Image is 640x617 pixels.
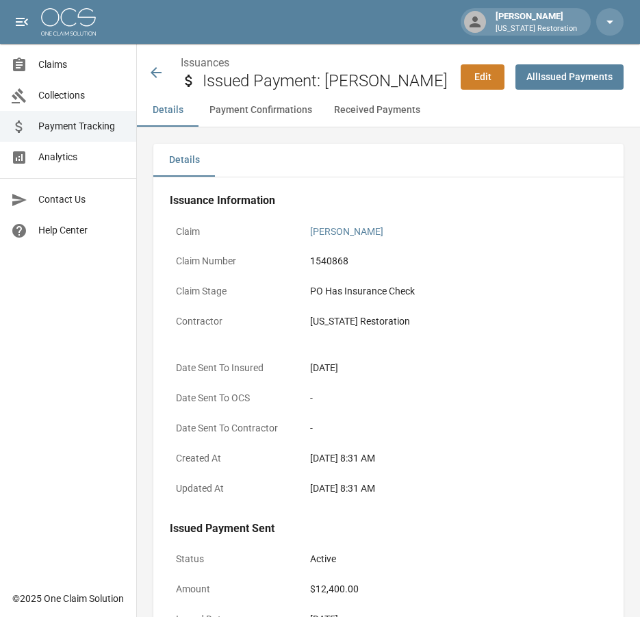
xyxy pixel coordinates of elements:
div: Active [310,552,601,566]
h4: Issuance Information [170,194,607,207]
p: Updated At [170,475,293,502]
span: Help Center [38,223,125,238]
a: [PERSON_NAME] [310,226,383,237]
div: - [310,391,601,405]
div: [DATE] 8:31 AM [310,451,601,466]
div: [US_STATE] Restoration [310,314,601,329]
p: Claim Stage [170,278,293,305]
div: anchor tabs [137,94,640,127]
div: [DATE] 8:31 AM [310,481,601,496]
img: ocs-logo-white-transparent.png [41,8,96,36]
a: Edit [461,64,504,90]
p: Status [170,546,293,572]
p: Date Sent To OCS [170,385,293,412]
p: Claim Number [170,248,293,275]
a: Issuances [181,56,229,69]
h4: Issued Payment Sent [170,522,607,536]
div: [PERSON_NAME] [490,10,583,34]
div: - [310,421,601,436]
div: 1540868 [310,254,601,268]
div: © 2025 One Claim Solution [12,592,124,605]
div: PO Has Insurance Check [310,284,601,299]
p: Date Sent To Contractor [170,415,293,442]
p: Amount [170,576,293,603]
button: Details [153,144,215,177]
p: Created At [170,445,293,472]
p: Date Sent To Insured [170,355,293,381]
span: Payment Tracking [38,119,125,134]
p: [US_STATE] Restoration [496,23,577,35]
button: Payment Confirmations [199,94,323,127]
h2: Issued Payment: [PERSON_NAME] [203,71,450,91]
div: details tabs [153,144,624,177]
p: Contractor [170,308,293,335]
a: AllIssued Payments [515,64,624,90]
span: Analytics [38,150,125,164]
p: Claim [170,218,293,245]
nav: breadcrumb [181,55,450,71]
div: [DATE] [310,361,601,375]
button: open drawer [8,8,36,36]
span: Claims [38,58,125,72]
button: Received Payments [323,94,431,127]
div: $12,400.00 [310,582,601,596]
button: Details [137,94,199,127]
span: Contact Us [38,192,125,207]
span: Collections [38,88,125,103]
